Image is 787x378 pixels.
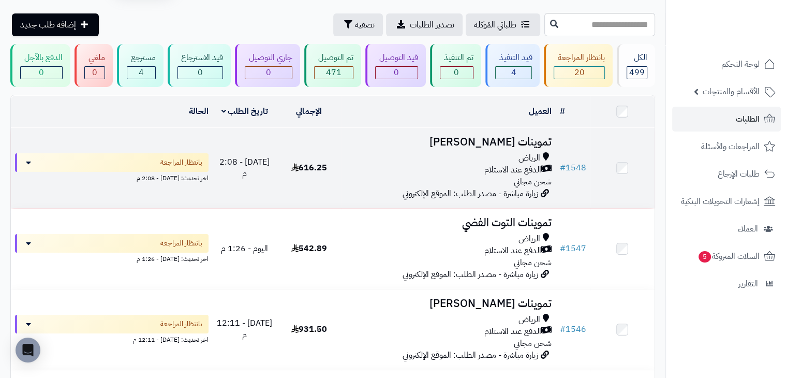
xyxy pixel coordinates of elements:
div: 0 [21,67,62,79]
a: إضافة طلب جديد [12,13,99,36]
span: اليوم - 1:26 م [221,242,268,255]
a: #1546 [560,323,586,336]
span: الطلبات [736,112,760,126]
span: 4 [511,66,516,79]
h3: تموينات [PERSON_NAME] [345,136,551,148]
div: قيد التنفيذ [495,52,532,64]
div: 4 [127,67,155,79]
a: التقارير [672,271,781,296]
div: اخر تحديث: [DATE] - 12:11 م [15,333,209,344]
span: # [560,242,566,255]
a: العميل [529,105,552,118]
a: العملاء [672,216,781,241]
a: تم التوصيل 471 [302,44,363,87]
h3: تموينات [PERSON_NAME] [345,298,551,310]
div: قيد التوصيل [375,52,418,64]
div: 0 [178,67,223,79]
div: 4 [496,67,532,79]
a: الدفع بالآجل 0 [8,44,72,87]
a: تصدير الطلبات [386,13,463,36]
span: 0 [198,66,203,79]
span: العملاء [738,222,758,236]
a: مسترجع 4 [115,44,166,87]
span: التقارير [738,277,758,291]
span: # [560,162,566,174]
div: بانتظار المراجعة [554,52,605,64]
span: [DATE] - 12:11 م [217,317,272,341]
div: اخر تحديث: [DATE] - 1:26 م [15,253,209,264]
span: 0 [266,66,271,79]
span: الرياض [518,152,540,164]
span: إشعارات التحويلات البنكية [681,194,760,209]
span: الأقسام والمنتجات [703,84,760,99]
a: الكل499 [615,44,657,87]
div: مسترجع [127,52,156,64]
a: ملغي 0 [72,44,115,87]
a: قيد الاسترجاع 0 [166,44,233,87]
span: الرياض [518,314,540,326]
a: الإجمالي [296,105,322,118]
span: شحن مجاني [514,176,552,188]
span: بانتظار المراجعة [160,319,202,329]
a: الطلبات [672,107,781,132]
span: طلباتي المُوكلة [474,19,516,31]
div: جاري التوصيل [245,52,292,64]
div: قيد الاسترجاع [177,52,224,64]
a: تاريخ الطلب [221,105,269,118]
a: طلبات الإرجاع [672,162,781,186]
a: لوحة التحكم [672,52,781,77]
div: ملغي [84,52,105,64]
span: زيارة مباشرة - مصدر الطلب: الموقع الإلكتروني [403,349,538,361]
span: بانتظار المراجعة [160,238,202,249]
span: إضافة طلب جديد [20,19,76,31]
span: 542.89 [291,242,327,255]
span: 0 [454,66,459,79]
span: # [560,323,566,336]
span: الدفع عند الاستلام [484,245,541,257]
div: 471 [315,67,353,79]
img: logo-2.png [717,8,777,30]
span: الدفع عند الاستلام [484,164,541,176]
span: 20 [574,66,585,79]
span: 471 [326,66,341,79]
div: 0 [245,67,292,79]
a: قيد التنفيذ 4 [483,44,542,87]
a: الحالة [189,105,209,118]
div: 0 [376,67,418,79]
a: قيد التوصيل 0 [363,44,428,87]
span: الدفع عند الاستلام [484,326,541,338]
a: المراجعات والأسئلة [672,134,781,159]
span: شحن مجاني [514,256,552,269]
div: 0 [440,67,473,79]
span: السلات المتروكة [697,249,760,264]
a: #1548 [560,162,586,174]
span: 5 [698,251,711,263]
div: 0 [85,67,105,79]
span: 616.25 [291,162,327,174]
span: تصدير الطلبات [410,19,454,31]
span: 499 [629,66,645,79]
a: طلباتي المُوكلة [466,13,540,36]
a: # [560,105,565,118]
span: 931.50 [291,323,327,336]
a: السلات المتروكة5 [672,244,781,269]
a: إشعارات التحويلات البنكية [672,189,781,214]
span: 4 [139,66,144,79]
span: [DATE] - 2:08 م [219,156,270,180]
span: 0 [92,66,97,79]
a: #1547 [560,242,586,255]
span: بانتظار المراجعة [160,157,202,168]
span: طلبات الإرجاع [718,167,760,181]
div: تم التنفيذ [440,52,473,64]
div: 20 [554,67,604,79]
a: جاري التوصيل 0 [233,44,302,87]
span: شحن مجاني [514,337,552,350]
span: المراجعات والأسئلة [701,139,760,154]
a: تم التنفيذ 0 [428,44,483,87]
span: الرياض [518,233,540,245]
span: لوحة التحكم [721,57,760,71]
div: تم التوصيل [314,52,353,64]
div: الكل [627,52,647,64]
button: تصفية [333,13,383,36]
span: 0 [39,66,44,79]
